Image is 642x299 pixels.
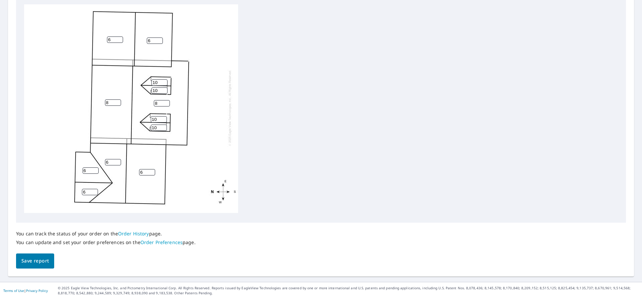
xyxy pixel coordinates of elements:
[3,289,48,293] p: |
[58,286,639,296] p: © 2025 Eagle View Technologies, Inc. and Pictometry International Corp. All Rights Reserved. Repo...
[21,257,49,265] span: Save report
[16,253,54,269] button: Save report
[118,230,149,237] a: Order History
[16,231,196,237] p: You can track the status of your order on the page.
[26,288,48,293] a: Privacy Policy
[16,239,196,245] p: You can update and set your order preferences on the page.
[140,239,183,245] a: Order Preferences
[3,288,24,293] a: Terms of Use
